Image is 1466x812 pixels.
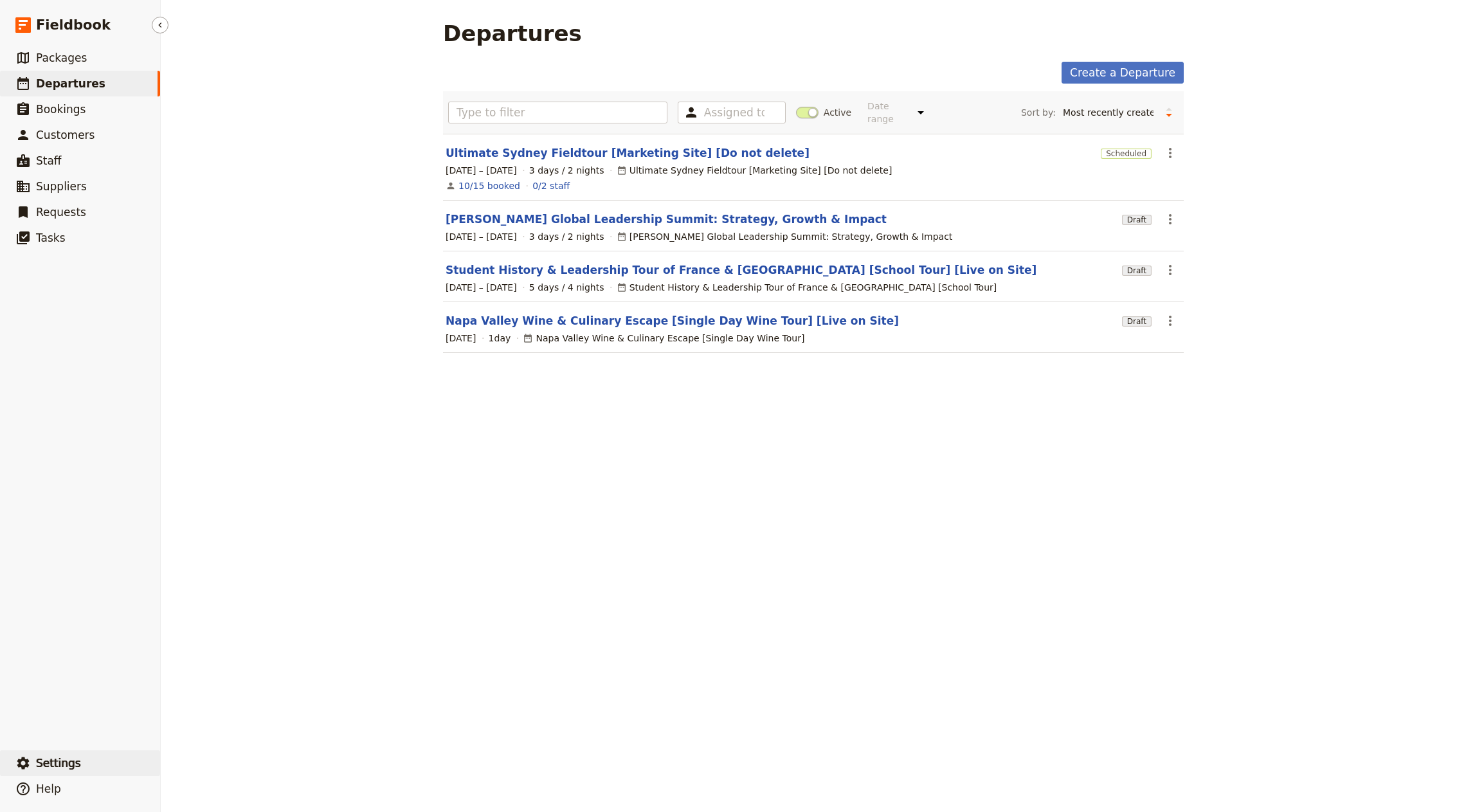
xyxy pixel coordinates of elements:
[446,332,476,345] span: [DATE]
[529,281,604,294] span: 5 days / 4 nights
[1021,106,1056,119] span: Sort by:
[443,21,582,46] h1: Departures
[458,179,520,192] a: View the bookings for this departure
[36,206,86,219] span: Requests
[532,179,570,192] a: 0/2 staff
[617,281,997,294] div: Student History & Leadership Tour of France & [GEOGRAPHIC_DATA] [School Tour]
[36,757,81,770] span: Settings
[446,262,1036,278] a: Student History & Leadership Tour of France & [GEOGRAPHIC_DATA] [School Tour] [Live on Site]
[36,180,87,193] span: Suppliers
[36,231,66,244] span: Tasks
[1159,208,1181,230] button: Actions
[1122,266,1152,276] span: Draft
[36,129,95,141] span: Customers
[1062,62,1184,84] a: Create a Departure
[446,164,517,177] span: [DATE] – [DATE]
[152,17,168,33] button: Hide menu
[617,230,953,243] div: [PERSON_NAME] Global Leadership Summit: Strategy, Growth & Impact
[1159,103,1179,122] button: Change sort direction
[489,332,511,345] span: 1 day
[617,164,892,177] div: Ultimate Sydney Fieldtour [Marketing Site] [Do not delete]
[446,281,517,294] span: [DATE] – [DATE]
[36,15,111,35] span: Fieldbook
[448,102,667,123] input: Type to filter
[446,145,810,161] a: Ultimate Sydney Fieldtour [Marketing Site] [Do not delete]
[824,106,851,119] span: Active
[446,313,899,329] a: Napa Valley Wine & Culinary Escape [Single Day Wine Tour] [Live on Site]
[1159,259,1181,281] button: Actions
[1122,316,1152,327] span: Draft
[704,105,765,120] input: Assigned to
[529,230,604,243] span: 3 days / 2 nights
[1057,103,1159,122] select: Sort by:
[36,77,105,90] span: Departures
[446,230,517,243] span: [DATE] – [DATE]
[523,332,804,345] div: Napa Valley Wine & Culinary Escape [Single Day Wine Tour]
[1122,215,1152,225] span: Draft
[529,164,604,177] span: 3 days / 2 nights
[1101,149,1152,159] span: Scheduled
[446,212,887,227] a: [PERSON_NAME] Global Leadership Summit: Strategy, Growth & Impact
[36,782,61,795] span: Help
[1159,142,1181,164] button: Actions
[36,154,62,167] span: Staff
[36,51,87,64] span: Packages
[36,103,86,116] span: Bookings
[1159,310,1181,332] button: Actions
